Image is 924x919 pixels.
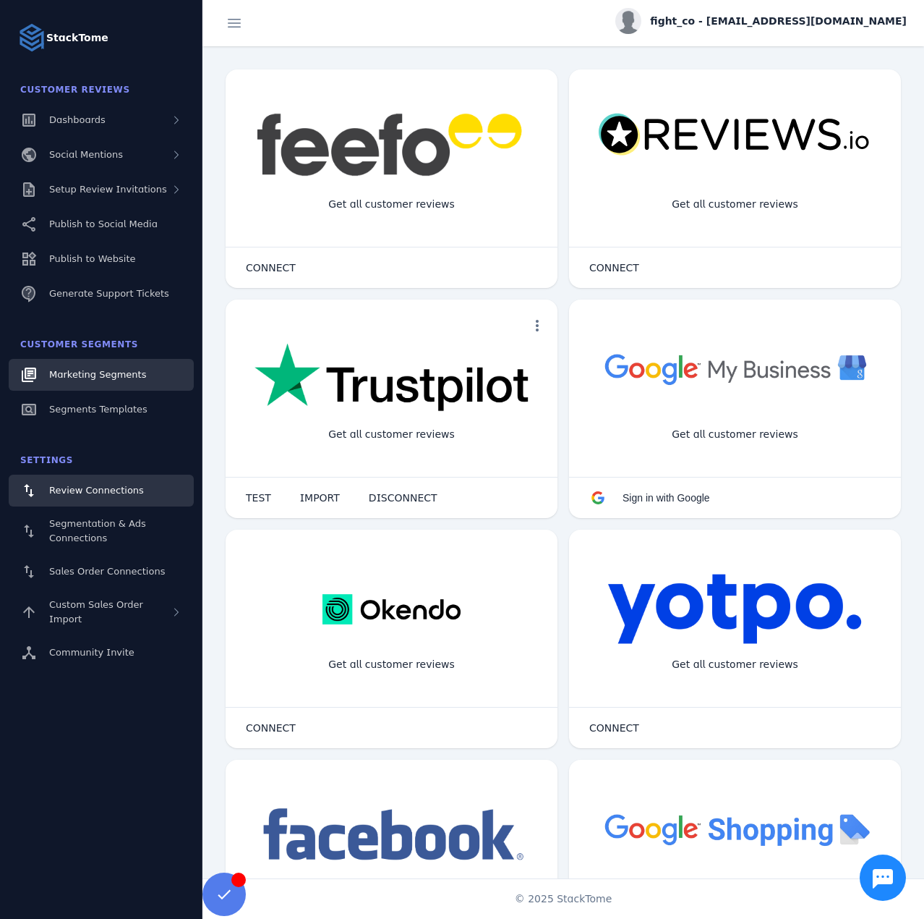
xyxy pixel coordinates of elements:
div: Get all customer reviews [317,185,466,224]
button: CONNECT [575,253,654,282]
span: Sign in with Google [623,492,710,504]
div: Get all customer reviews [660,185,810,224]
span: Review Connections [49,485,144,496]
div: Get all customer reviews [317,415,466,454]
a: Sales Order Connections [9,556,194,588]
span: CONNECT [246,723,296,733]
span: Publish to Social Media [49,219,158,229]
span: Settings [20,455,73,465]
button: more [523,311,552,340]
span: Community Invite [49,647,134,658]
span: IMPORT [300,493,340,503]
div: Import Products from Google [649,876,820,914]
span: Customer Segments [20,339,138,350]
img: okendo.webp [322,573,461,645]
img: Logo image [17,23,46,52]
img: googleshopping.png [598,803,872,855]
button: IMPORT [286,483,354,512]
a: Publish to Website [9,243,194,275]
a: Generate Support Tickets [9,278,194,310]
span: DISCONNECT [369,493,437,503]
a: Marketing Segments [9,359,194,391]
span: Generate Support Tickets [49,288,169,299]
img: trustpilot.png [254,343,529,414]
span: fight_co - [EMAIL_ADDRESS][DOMAIN_NAME] [650,14,907,29]
img: feefo.png [254,113,529,177]
a: Review Connections [9,475,194,507]
img: yotpo.png [607,573,863,645]
button: CONNECT [231,253,310,282]
span: CONNECT [589,263,639,273]
span: Sales Order Connections [49,566,165,577]
button: fight_co - [EMAIL_ADDRESS][DOMAIN_NAME] [615,8,907,34]
button: CONNECT [231,713,310,742]
span: Segments Templates [49,404,147,415]
span: Dashboards [49,114,106,125]
a: Publish to Social Media [9,208,194,240]
span: © 2025 StackTome [515,892,612,907]
div: Get all customer reviews [660,415,810,454]
button: CONNECT [575,713,654,742]
img: facebook.png [254,803,529,868]
span: CONNECT [589,723,639,733]
span: TEST [246,493,271,503]
span: Publish to Website [49,253,135,264]
span: Segmentation & Ads Connections [49,518,146,543]
img: profile.jpg [615,8,641,34]
strong: StackTome [46,30,108,46]
div: Get all customer reviews [660,645,810,684]
span: Custom Sales Order Import [49,599,143,624]
span: Marketing Segments [49,369,146,380]
button: DISCONNECT [354,483,452,512]
a: Segmentation & Ads Connections [9,509,194,553]
button: Sign in with Google [575,483,724,512]
span: Customer Reviews [20,85,130,95]
a: Community Invite [9,637,194,669]
span: CONNECT [246,263,296,273]
span: Social Mentions [49,149,123,160]
div: Get all customer reviews [317,645,466,684]
img: googlebusiness.png [598,343,872,394]
img: reviewsio.svg [598,113,872,157]
button: TEST [231,483,286,512]
a: Segments Templates [9,394,194,425]
span: Setup Review Invitations [49,184,167,195]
